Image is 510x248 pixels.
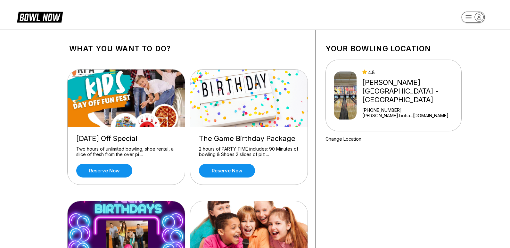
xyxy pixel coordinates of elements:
div: The Game Birthday Package [199,134,299,143]
div: [PHONE_NUMBER] [362,107,459,113]
img: Kingpin's Alley - South Glens Falls [334,71,357,120]
a: Reserve now [199,164,255,178]
div: [DATE] Off Special [76,134,176,143]
img: School Day Off Special [68,70,185,127]
h1: Your bowling location [325,44,462,53]
div: 4.8 [362,70,459,75]
a: Change Location [325,136,361,142]
h1: What you want to do? [69,44,306,53]
div: [PERSON_NAME][GEOGRAPHIC_DATA] - [GEOGRAPHIC_DATA] [362,78,459,104]
img: The Game Birthday Package [190,70,308,127]
div: Two hours of unlimited bowling, shoe rental, a slice of fresh from the over pi ... [76,146,176,157]
a: Reserve now [76,164,132,178]
a: [PERSON_NAME].boha...[DOMAIN_NAME] [362,113,459,118]
div: 2 hours of PARTY TIME includes: 90 Minutes of bowling & Shoes 2 slices of piz ... [199,146,299,157]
